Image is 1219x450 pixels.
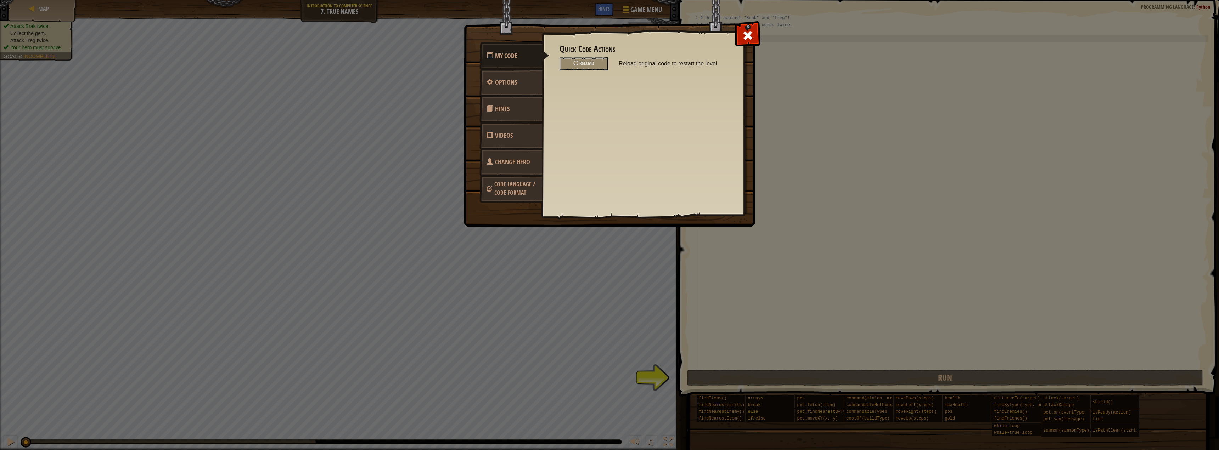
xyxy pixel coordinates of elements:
[560,44,726,54] h3: Quick Code Actions
[619,57,726,70] span: Reload original code to restart the level
[495,104,510,113] span: Hints
[495,78,517,87] span: Configure settings
[495,131,513,140] span: Videos
[560,57,608,70] div: Reload original code to restart the level
[479,69,543,96] a: Options
[579,60,594,67] span: Reload
[494,180,535,196] span: Choose hero, language
[495,51,517,60] span: Quick Code Actions
[495,158,530,166] span: Choose hero, language
[479,42,549,70] a: My Code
